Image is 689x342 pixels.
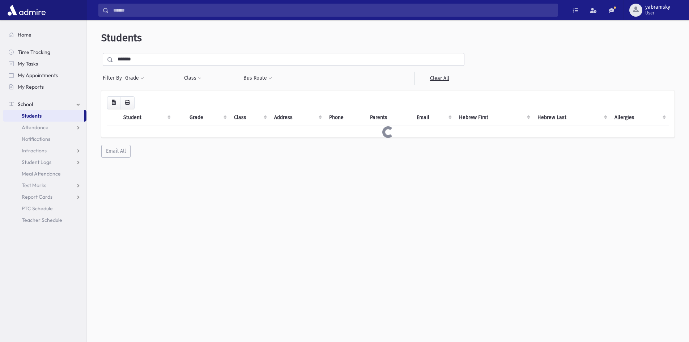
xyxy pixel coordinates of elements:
[3,156,86,168] a: Student Logs
[22,217,62,223] span: Teacher Schedule
[185,109,229,126] th: Grade
[107,96,120,109] button: CSV
[3,81,86,93] a: My Reports
[22,182,46,189] span: Test Marks
[270,109,325,126] th: Address
[18,72,58,79] span: My Appointments
[120,96,135,109] button: Print
[101,32,142,44] span: Students
[103,74,125,82] span: Filter By
[3,122,86,133] a: Attendance
[18,60,38,67] span: My Tasks
[533,109,611,126] th: Hebrew Last
[3,69,86,81] a: My Appointments
[18,84,44,90] span: My Reports
[119,109,174,126] th: Student
[18,49,50,55] span: Time Tracking
[3,110,84,122] a: Students
[3,29,86,41] a: Home
[3,180,86,191] a: Test Marks
[3,168,86,180] a: Meal Attendance
[125,72,144,85] button: Grade
[412,109,455,126] th: Email
[230,109,270,126] th: Class
[22,205,53,212] span: PTC Schedule
[366,109,412,126] th: Parents
[109,4,558,17] input: Search
[243,72,272,85] button: Bus Route
[3,203,86,214] a: PTC Schedule
[325,109,366,126] th: Phone
[184,72,202,85] button: Class
[22,136,50,142] span: Notifications
[3,133,86,145] a: Notifications
[645,4,670,10] span: yabramsky
[22,159,51,165] span: Student Logs
[3,214,86,226] a: Teacher Schedule
[414,72,464,85] a: Clear All
[3,145,86,156] a: Infractions
[22,194,52,200] span: Report Cards
[18,31,31,38] span: Home
[3,98,86,110] a: School
[3,58,86,69] a: My Tasks
[22,147,47,154] span: Infractions
[22,124,48,131] span: Attendance
[610,109,669,126] th: Allergies
[645,10,670,16] span: User
[3,191,86,203] a: Report Cards
[101,145,131,158] button: Email All
[22,170,61,177] span: Meal Attendance
[3,46,86,58] a: Time Tracking
[22,113,42,119] span: Students
[455,109,533,126] th: Hebrew First
[18,101,33,107] span: School
[6,3,47,17] img: AdmirePro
